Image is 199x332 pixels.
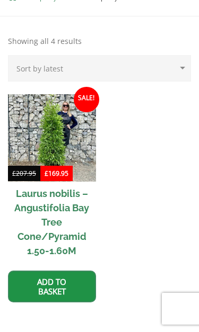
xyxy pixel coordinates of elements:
[8,35,82,48] p: Showing all 4 results
[12,169,16,178] span: £
[8,94,96,182] img: Laurus nobilis - Angustifolia Bay Tree Cone/Pyramid 1.50-1.60M
[45,169,48,178] span: £
[45,169,68,178] bdi: 169.95
[74,87,99,112] span: Sale!
[8,182,96,263] h2: Laurus nobilis – Angustifolia Bay Tree Cone/Pyramid 1.50-1.60M
[8,94,96,263] a: Sale! Laurus nobilis – Angustifolia Bay Tree Cone/Pyramid 1.50-1.60M
[8,55,191,82] select: Shop order
[12,169,36,178] bdi: 207.95
[8,271,96,302] a: Add to basket: “Laurus nobilis - Angustifolia Bay Tree Cone/Pyramid 1.50-1.60M”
